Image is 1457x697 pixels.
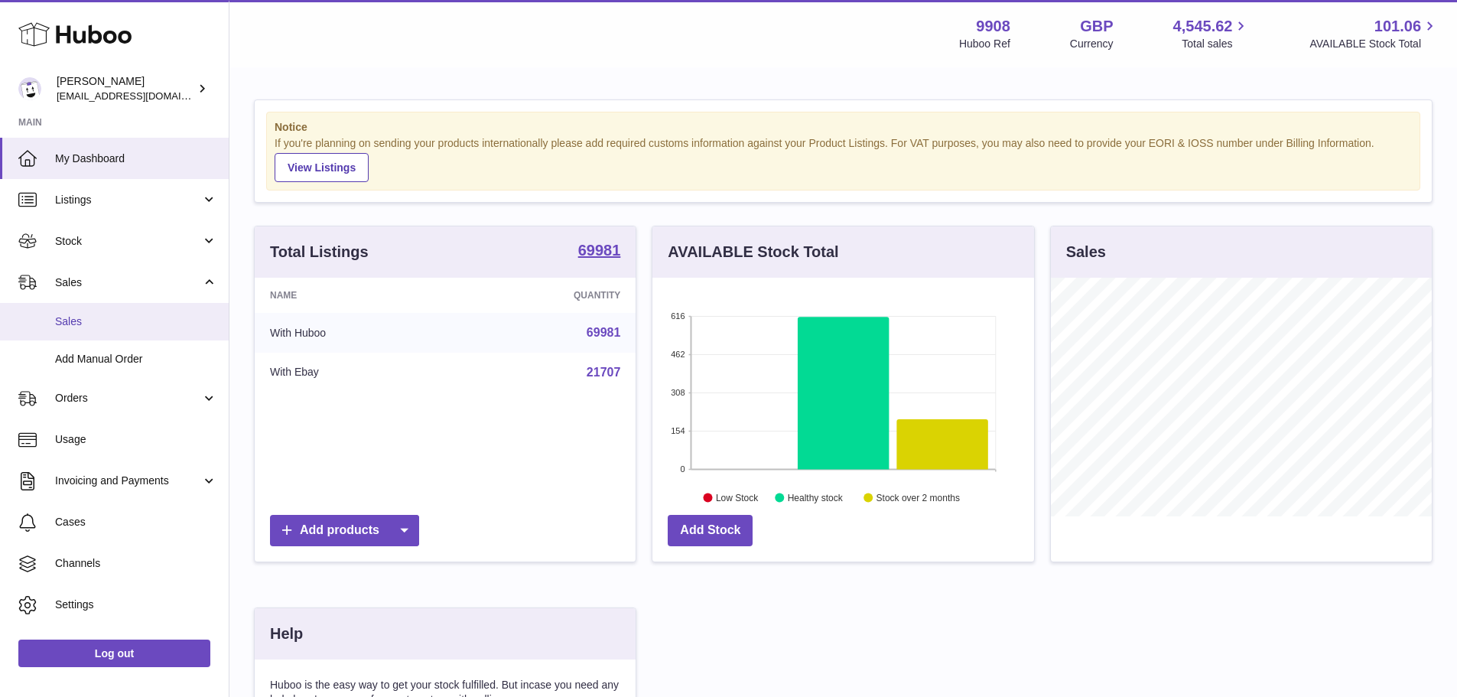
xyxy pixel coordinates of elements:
[55,193,201,207] span: Listings
[587,366,621,379] a: 21707
[55,314,217,329] span: Sales
[1173,16,1233,37] span: 4,545.62
[255,353,456,392] td: With Ebay
[275,120,1412,135] strong: Notice
[716,492,759,503] text: Low Stock
[587,326,621,339] a: 69981
[55,275,201,290] span: Sales
[55,352,217,366] span: Add Manual Order
[876,492,960,503] text: Stock over 2 months
[57,74,194,103] div: [PERSON_NAME]
[788,492,844,503] text: Healthy stock
[55,598,217,612] span: Settings
[671,350,685,359] text: 462
[57,90,225,102] span: [EMAIL_ADDRESS][DOMAIN_NAME]
[270,624,303,644] h3: Help
[275,136,1412,182] div: If you're planning on sending your products internationally please add required customs informati...
[255,278,456,313] th: Name
[55,234,201,249] span: Stock
[668,515,753,546] a: Add Stock
[671,426,685,435] text: 154
[1080,16,1113,37] strong: GBP
[1182,37,1250,51] span: Total sales
[578,243,621,258] strong: 69981
[456,278,636,313] th: Quantity
[671,388,685,397] text: 308
[681,464,685,474] text: 0
[1173,16,1250,51] a: 4,545.62 Total sales
[270,515,419,546] a: Add products
[1066,242,1106,262] h3: Sales
[976,16,1010,37] strong: 9908
[1070,37,1114,51] div: Currency
[671,311,685,321] text: 616
[55,391,201,405] span: Orders
[275,153,369,182] a: View Listings
[1309,37,1439,51] span: AVAILABLE Stock Total
[55,556,217,571] span: Channels
[55,515,217,529] span: Cases
[18,77,41,100] img: internalAdmin-9908@internal.huboo.com
[18,640,210,667] a: Log out
[668,242,838,262] h3: AVAILABLE Stock Total
[55,432,217,447] span: Usage
[55,474,201,488] span: Invoicing and Payments
[578,243,621,261] a: 69981
[1309,16,1439,51] a: 101.06 AVAILABLE Stock Total
[270,242,369,262] h3: Total Listings
[55,151,217,166] span: My Dashboard
[1374,16,1421,37] span: 101.06
[255,313,456,353] td: With Huboo
[959,37,1010,51] div: Huboo Ref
